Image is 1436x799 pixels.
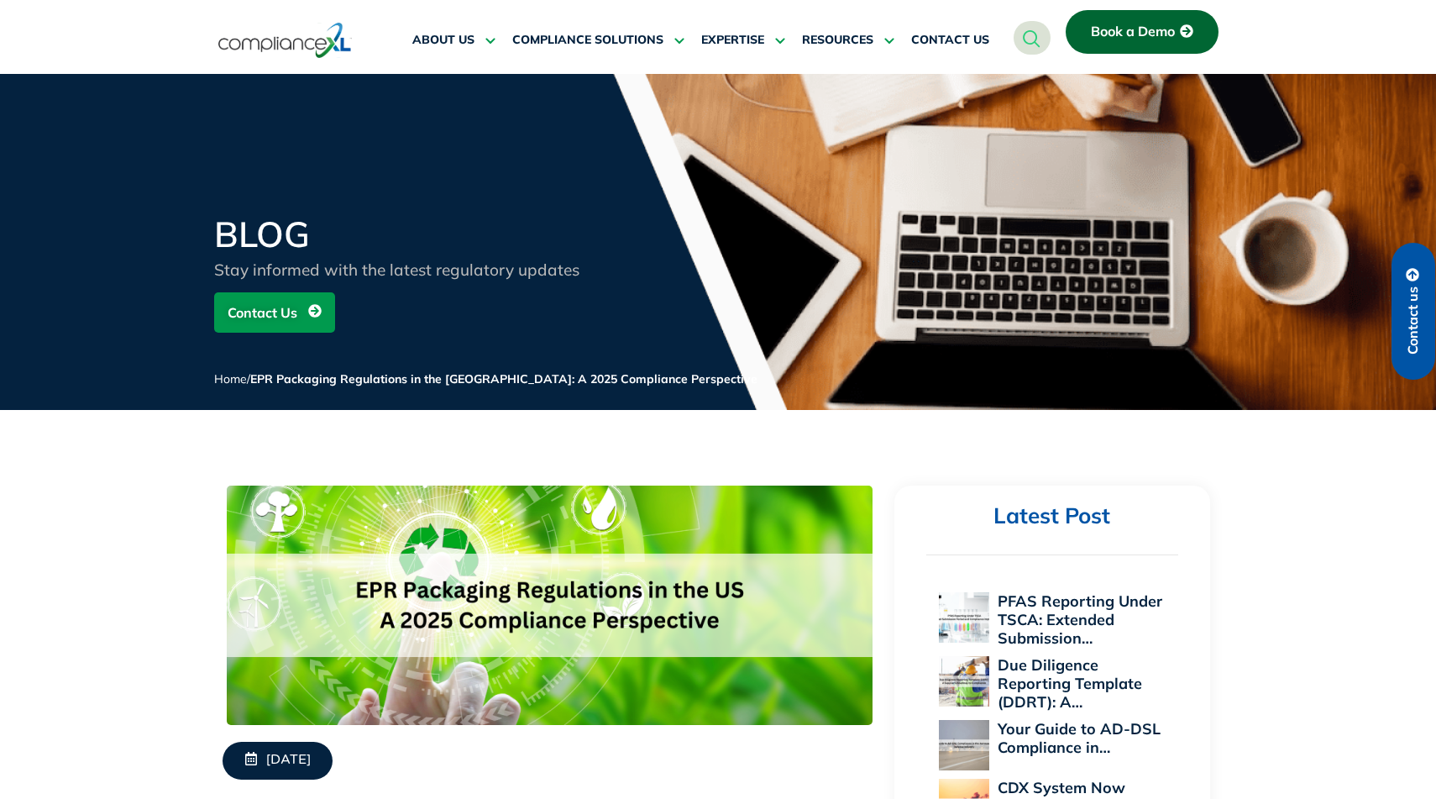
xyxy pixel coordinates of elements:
span: Contact Us [228,297,297,329]
span: COMPLIANCE SOLUTIONS [512,33,663,48]
span: Stay informed with the latest regulatory updates [214,260,579,280]
span: / [214,371,757,386]
img: Your Guide to AD-DSL Compliance in the Aerospace and Defense Industry [939,720,989,770]
span: RESOURCES [802,33,873,48]
h2: Latest Post [926,502,1178,530]
img: EPR Packaging Regulations in the US A 2025 Compliance Perspective [227,486,873,725]
span: [DATE] [266,752,311,770]
img: PFAS Reporting Under TSCA: Extended Submission Period and Compliance Implications [939,592,989,643]
span: ABOUT US [412,33,474,48]
a: Book a Demo [1066,10,1219,54]
a: COMPLIANCE SOLUTIONS [512,20,684,60]
a: EXPERTISE [701,20,785,60]
a: RESOURCES [802,20,894,60]
span: Contact us [1406,286,1421,355]
a: PFAS Reporting Under TSCA: Extended Submission… [998,591,1162,648]
a: Contact us [1391,243,1435,380]
a: Your Guide to AD-DSL Compliance in… [998,719,1161,757]
a: Due Diligence Reporting Template (DDRT): A… [998,655,1142,712]
span: CONTACT US [911,33,989,48]
span: EPR Packaging Regulations in the [GEOGRAPHIC_DATA]: A 2025 Compliance Perspective [250,371,757,386]
img: Due Diligence Reporting Template (DDRT): A Supplier’s Roadmap to Compliance [939,656,989,707]
a: [DATE] [223,742,333,780]
img: logo-one.svg [218,21,352,60]
a: Contact Us [214,292,335,333]
a: navsearch-button [1014,21,1051,55]
a: Home [214,371,247,386]
h2: BLOG [214,217,617,252]
a: CONTACT US [911,20,989,60]
span: Book a Demo [1091,24,1175,39]
a: ABOUT US [412,20,495,60]
span: EXPERTISE [701,33,764,48]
